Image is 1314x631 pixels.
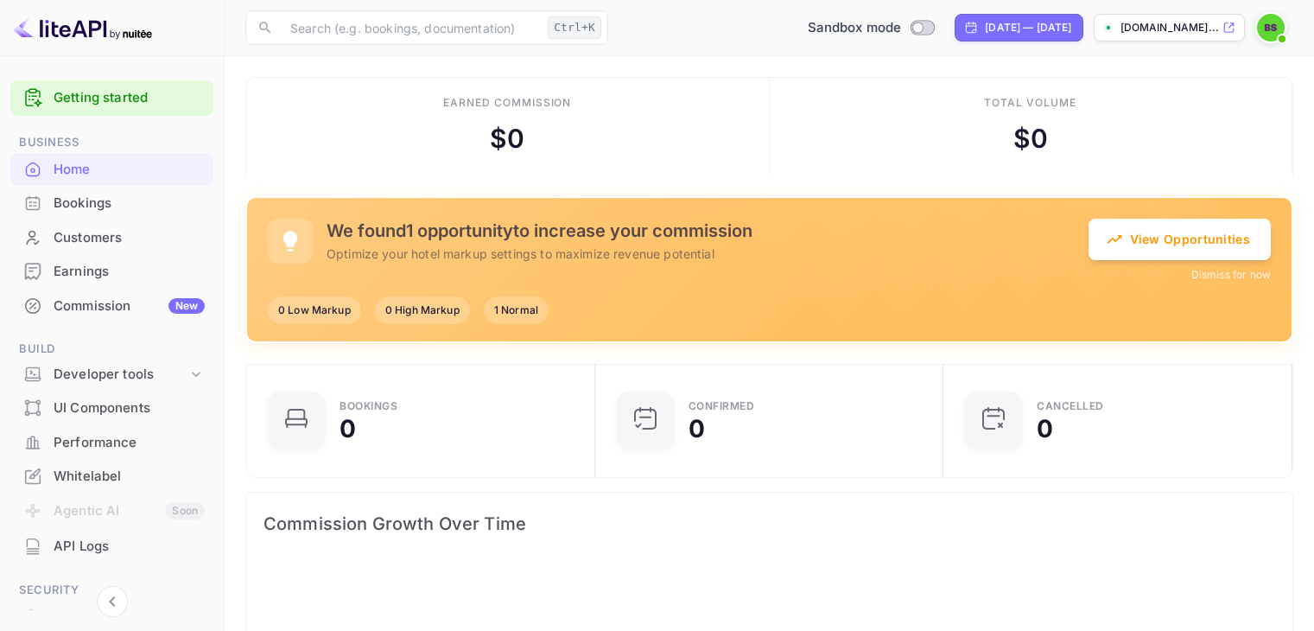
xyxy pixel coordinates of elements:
[10,290,213,323] div: CommissionNew
[268,303,361,318] span: 0 Low Markup
[10,290,213,322] a: CommissionNew
[168,298,205,314] div: New
[10,460,213,492] a: Whitelabel
[97,586,128,617] button: Collapse navigation
[54,88,205,108] a: Getting started
[484,303,549,318] span: 1 Normal
[10,392,213,425] div: UI Components
[54,194,205,214] div: Bookings
[54,398,205,418] div: UI Components
[490,119,524,158] div: $ 0
[808,18,902,38] span: Sandbox mode
[327,245,1089,263] p: Optimize your hotel markup settings to maximize revenue potential
[327,220,1089,241] h5: We found 1 opportunity to increase your commission
[1037,417,1053,441] div: 0
[10,360,213,390] div: Developer tools
[443,95,571,111] div: Earned commission
[14,14,152,41] img: LiteAPI logo
[10,392,213,424] a: UI Components
[54,160,205,180] div: Home
[1089,219,1271,260] button: View Opportunities
[10,153,213,187] div: Home
[10,221,213,255] div: Customers
[263,510,1275,538] span: Commission Growth Over Time
[10,255,213,287] a: Earnings
[10,530,213,564] div: API Logs
[10,530,213,562] a: API Logs
[54,228,205,248] div: Customers
[985,20,1071,35] div: [DATE] — [DATE]
[10,581,213,600] span: Security
[54,607,205,627] div: Team management
[340,401,397,411] div: Bookings
[689,401,755,411] div: Confirmed
[54,365,187,385] div: Developer tools
[54,262,205,282] div: Earnings
[10,460,213,494] div: Whitelabel
[1037,401,1104,411] div: CANCELLED
[340,417,356,441] div: 0
[10,187,213,220] div: Bookings
[54,537,205,557] div: API Logs
[10,340,213,359] span: Build
[10,426,213,458] a: Performance
[10,133,213,152] span: Business
[1120,20,1219,35] p: [DOMAIN_NAME]...
[1191,267,1271,283] button: Dismiss for now
[54,296,205,316] div: Commission
[10,426,213,460] div: Performance
[10,221,213,253] a: Customers
[801,18,942,38] div: Switch to Production mode
[54,467,205,487] div: Whitelabel
[548,16,601,39] div: Ctrl+K
[10,187,213,219] a: Bookings
[280,10,541,45] input: Search (e.g. bookings, documentation)
[10,80,213,116] div: Getting started
[10,255,213,289] div: Earnings
[1013,119,1048,158] div: $ 0
[10,153,213,185] a: Home
[54,433,205,453] div: Performance
[689,417,705,441] div: 0
[1257,14,1285,41] img: Bayu Setiawan
[375,303,470,318] span: 0 High Markup
[984,95,1076,111] div: Total volume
